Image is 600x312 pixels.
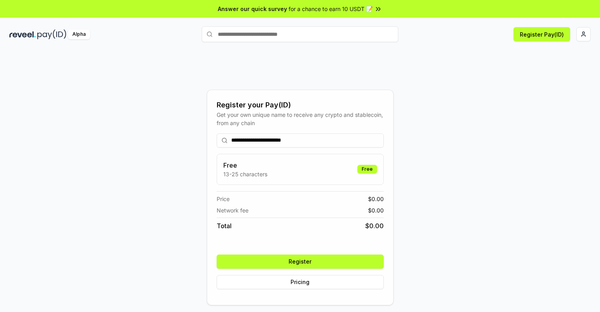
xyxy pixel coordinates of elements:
[223,170,267,178] p: 13-25 characters
[217,111,384,127] div: Get your own unique name to receive any crypto and stablecoin, from any chain
[289,5,373,13] span: for a chance to earn 10 USDT 📝
[37,30,66,39] img: pay_id
[357,165,377,174] div: Free
[217,221,232,231] span: Total
[217,195,230,203] span: Price
[217,206,248,214] span: Network fee
[368,206,384,214] span: $ 0.00
[223,161,267,170] h3: Free
[9,30,36,39] img: reveel_dark
[217,255,384,269] button: Register
[68,30,90,39] div: Alpha
[513,27,570,41] button: Register Pay(ID)
[368,195,384,203] span: $ 0.00
[218,5,287,13] span: Answer our quick survey
[217,275,384,289] button: Pricing
[365,221,384,231] span: $ 0.00
[217,100,384,111] div: Register your Pay(ID)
